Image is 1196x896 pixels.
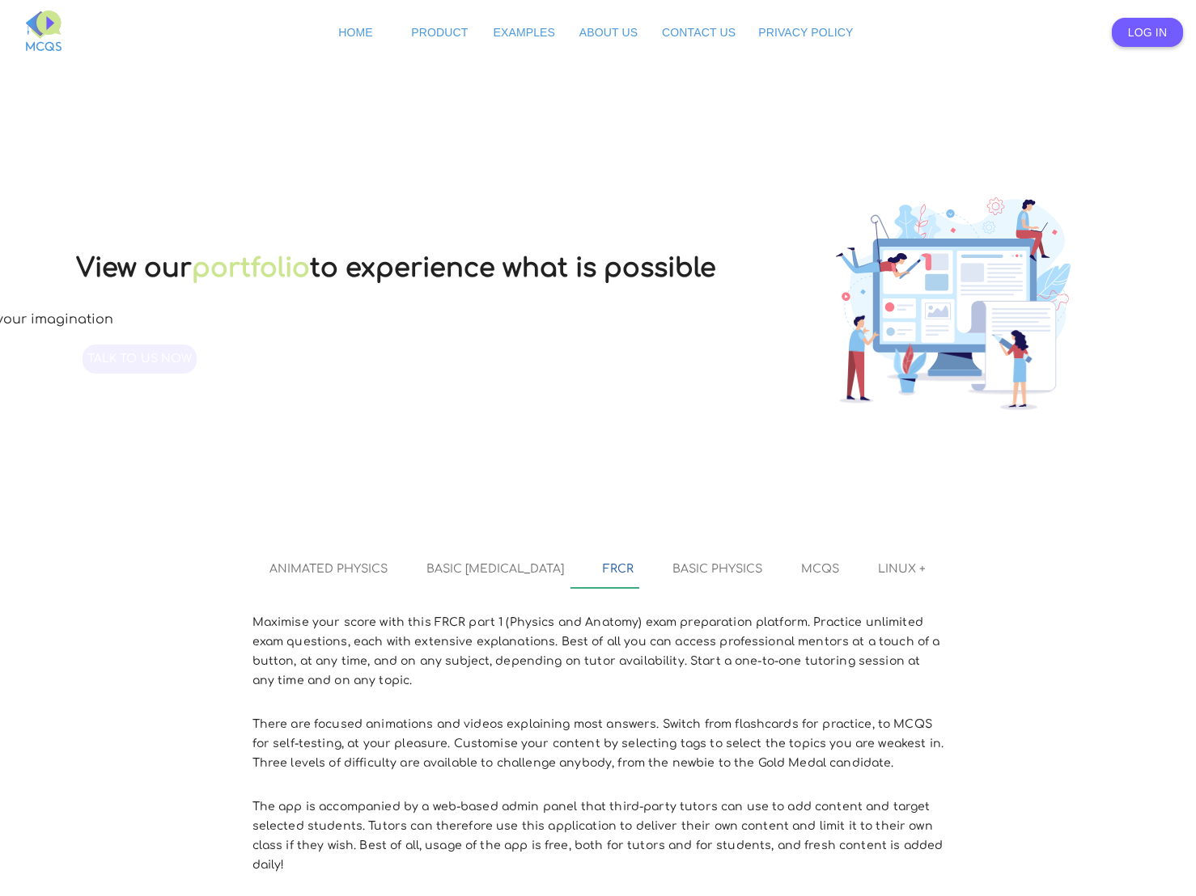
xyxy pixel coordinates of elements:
span: About Us [579,26,638,39]
a: Home [320,18,391,47]
span: portfolio [192,254,310,282]
span: MCQS [801,563,839,575]
span: Contact Us [662,26,736,39]
span: Linux + [878,563,926,575]
span: Basic [MEDICAL_DATA] [426,563,564,575]
span: Examples [493,26,555,39]
span: FRCR [603,563,634,575]
img: MCQS-full.svg [26,11,61,51]
span: Product [411,26,468,39]
a: Product [404,18,475,47]
a: Talk to us now [83,344,197,374]
span: View our [76,254,192,282]
span: to experience what is possible [310,254,716,282]
a: Log In [1112,18,1183,47]
span: Basic Physics [672,563,762,575]
span: you are only limited by your imagination [76,312,352,327]
a: Privacy Policy [753,18,858,47]
span: The app is accompanied by a web-based admin panel that third-party tutors can use to add content ... [252,801,944,871]
a: Contact Us [657,18,740,47]
span: Home [338,26,373,39]
span: Talk to us now [87,353,193,365]
span: There are focused animations and videos explaining most answers. Switch from flashcards for pract... [252,718,944,769]
span: Animated Physics [269,563,388,575]
a: About Us [573,18,644,47]
span: Privacy Policy [758,26,853,39]
span: Log In [1128,26,1167,39]
a: Examples [488,18,560,47]
span: Maximise your score with this FRCR part 1 (Physics and Anatomy) exam preparation platform. Practi... [252,616,940,687]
